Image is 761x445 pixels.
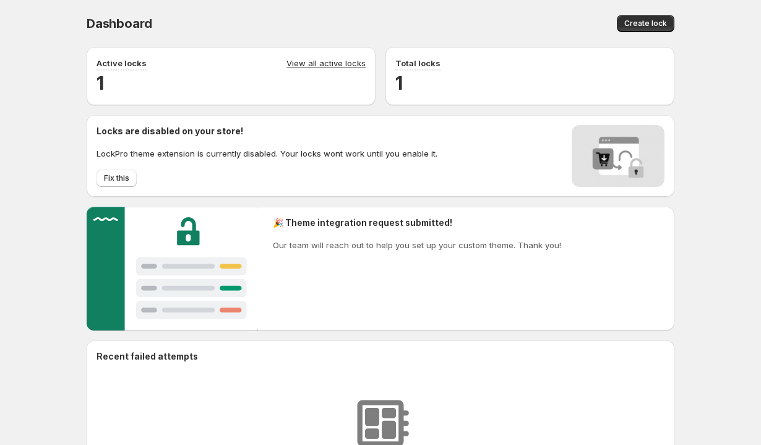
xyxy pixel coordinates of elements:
h2: 🎉 Theme integration request submitted! [273,217,561,229]
a: View all active locks [286,57,366,71]
button: Create lock [617,15,674,32]
p: Our team will reach out to help you set up your custom theme. Thank you! [273,239,561,251]
h2: 1 [395,71,664,95]
p: Total locks [395,57,441,69]
span: Fix this [104,173,129,183]
h2: 1 [97,71,366,95]
p: LockPro theme extension is currently disabled. Your locks wont work until you enable it. [97,147,437,160]
button: Fix this [97,170,137,187]
img: Customer support [87,207,258,331]
h2: Recent failed attempts [97,350,198,363]
span: Create lock [624,19,667,28]
h2: Locks are disabled on your store! [97,125,437,137]
p: Active locks [97,57,147,69]
span: Dashboard [87,16,152,31]
img: Locks disabled [572,125,664,187]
